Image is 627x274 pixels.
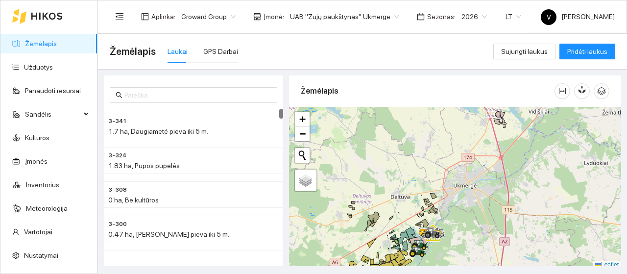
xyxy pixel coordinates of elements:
[108,151,126,160] span: 3-324
[108,230,229,238] span: 0.47 ha, [PERSON_NAME] pieva iki 5 m.
[547,9,551,25] span: V
[290,9,399,24] span: UAB "Zujų paukštynas" Ukmerge
[24,63,53,71] a: Užduotys
[295,148,310,163] button: Initiate a new search
[493,48,555,55] a: Sujungti laukus
[506,9,521,24] span: LT
[108,196,159,204] span: 0 ha, Be kultūros
[24,228,52,236] a: Vartotojai
[427,11,456,22] span: Sezonas :
[203,46,238,57] div: GPS Darbai
[116,92,122,99] span: search
[295,170,316,191] a: Layers
[299,127,306,140] span: −
[559,48,615,55] a: Pridėti laukus
[264,11,284,22] span: Įmonė :
[108,185,127,195] span: 3-308
[26,181,59,189] a: Inventorius
[108,254,127,263] span: 3-303
[417,13,425,21] span: calendar
[25,157,48,165] a: Įmonės
[555,83,570,99] button: column-width
[25,134,49,142] a: Kultūros
[25,40,57,48] a: Žemėlapis
[25,104,81,124] span: Sandėlis
[124,90,271,100] input: Paieška
[108,162,180,170] span: 1.83 ha, Pupos pupelės
[141,13,149,21] span: layout
[595,261,619,268] a: Leaflet
[108,220,127,229] span: 3-300
[501,46,548,57] span: Sujungti laukus
[295,112,310,126] a: Zoom in
[301,77,555,105] div: Žemėlapis
[493,44,555,59] button: Sujungti laukus
[253,13,261,21] span: shop
[110,7,129,26] button: menu-fold
[567,46,607,57] span: Pridėti laukus
[108,117,127,126] span: 3-341
[181,9,236,24] span: Groward Group
[26,204,68,212] a: Meteorologija
[115,12,124,21] span: menu-fold
[555,87,570,95] span: column-width
[461,9,487,24] span: 2026
[151,11,175,22] span: Aplinka :
[110,44,156,59] span: Žemėlapis
[25,87,81,95] a: Panaudoti resursai
[24,251,58,259] a: Nustatymai
[541,13,615,21] span: [PERSON_NAME]
[295,126,310,141] a: Zoom out
[108,127,208,135] span: 1.7 ha, Daugiametė pieva iki 5 m.
[168,46,188,57] div: Laukai
[299,113,306,125] span: +
[559,44,615,59] button: Pridėti laukus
